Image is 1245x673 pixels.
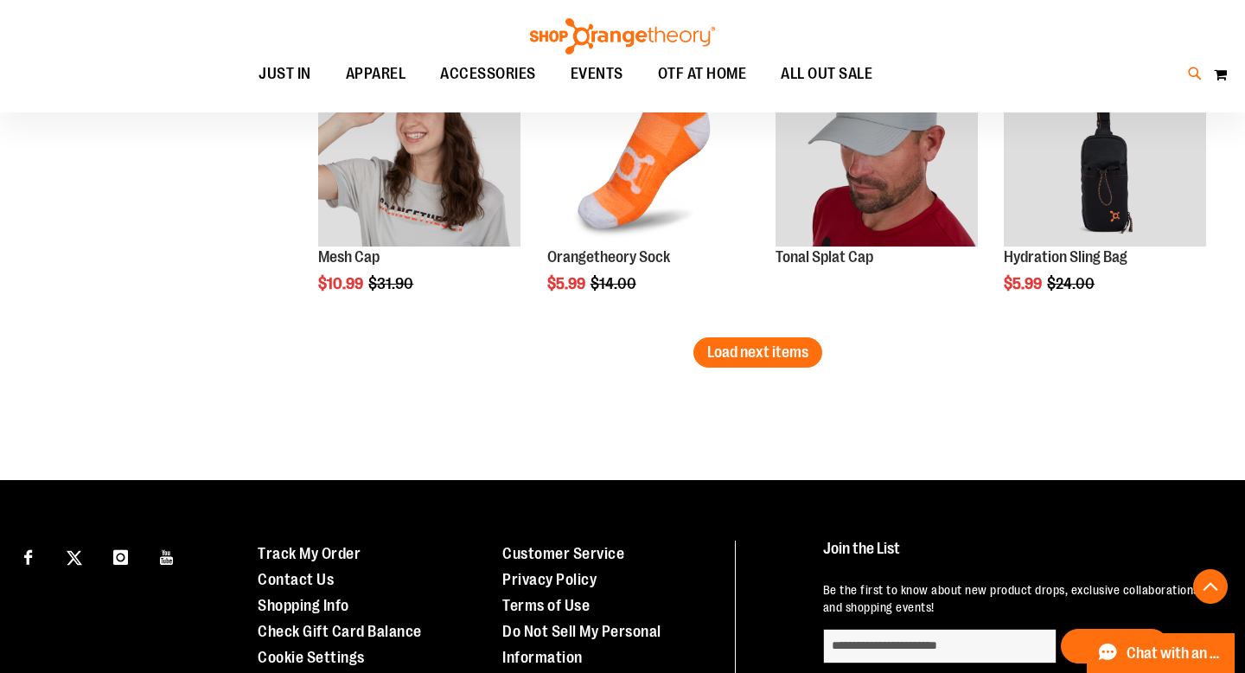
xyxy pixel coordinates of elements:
button: Back To Top [1193,569,1228,604]
button: Sign Up [1061,629,1169,663]
h4: Join the List [823,541,1212,573]
a: Tonal Splat Cap [776,248,873,266]
a: Hydration Sling Bag [1004,248,1127,266]
span: $24.00 [1047,275,1097,292]
button: Chat with an Expert [1087,633,1235,673]
button: Load next items [693,337,822,368]
a: Do Not Sell My Personal Information [502,623,661,666]
span: Load next items [707,343,808,361]
a: Product image for Hydration Sling BagSALE [1004,45,1206,250]
a: Product image for Orangetheory Mesh CapSALE [318,45,520,250]
input: enter email [823,629,1057,663]
img: Product image for Hydration Sling Bag [1004,45,1206,247]
p: Be the first to know about new product drops, exclusive collaborations, and shopping events! [823,581,1212,616]
span: ALL OUT SALE [781,54,872,93]
span: Chat with an Expert [1127,645,1224,662]
a: Cookie Settings [258,649,365,666]
span: APPAREL [346,54,406,93]
div: product [310,36,529,337]
img: Twitter [67,550,82,566]
a: Customer Service [502,545,624,562]
a: Track My Order [258,545,361,562]
a: Visit our Instagram page [105,541,136,571]
div: product [995,36,1215,337]
a: Check Gift Card Balance [258,623,422,640]
a: Product image for Grey Tonal Splat CapNEW [776,45,978,250]
a: Contact Us [258,571,334,588]
span: $31.90 [368,275,416,292]
a: Privacy Policy [502,571,597,588]
span: OTF AT HOME [658,54,747,93]
span: $5.99 [547,275,588,292]
a: Visit our Youtube page [152,541,182,571]
span: JUST IN [259,54,311,93]
span: $14.00 [591,275,639,292]
span: ACCESSORIES [440,54,536,93]
img: Product image for Orangetheory Sock [547,45,750,247]
div: product [767,36,986,294]
span: $10.99 [318,275,366,292]
span: EVENTS [571,54,623,93]
img: Shop Orangetheory [527,18,718,54]
a: Shopping Info [258,597,349,614]
span: $5.99 [1004,275,1044,292]
a: Orangetheory Sock [547,248,670,266]
div: product [539,36,758,337]
a: Mesh Cap [318,248,380,266]
a: Product image for Orangetheory SockSALE [547,45,750,250]
img: Product image for Orangetheory Mesh Cap [318,45,520,247]
a: Visit our Facebook page [13,541,43,571]
img: Product image for Grey Tonal Splat Cap [776,45,978,247]
a: Visit our X page [60,541,90,571]
a: Terms of Use [502,597,590,614]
